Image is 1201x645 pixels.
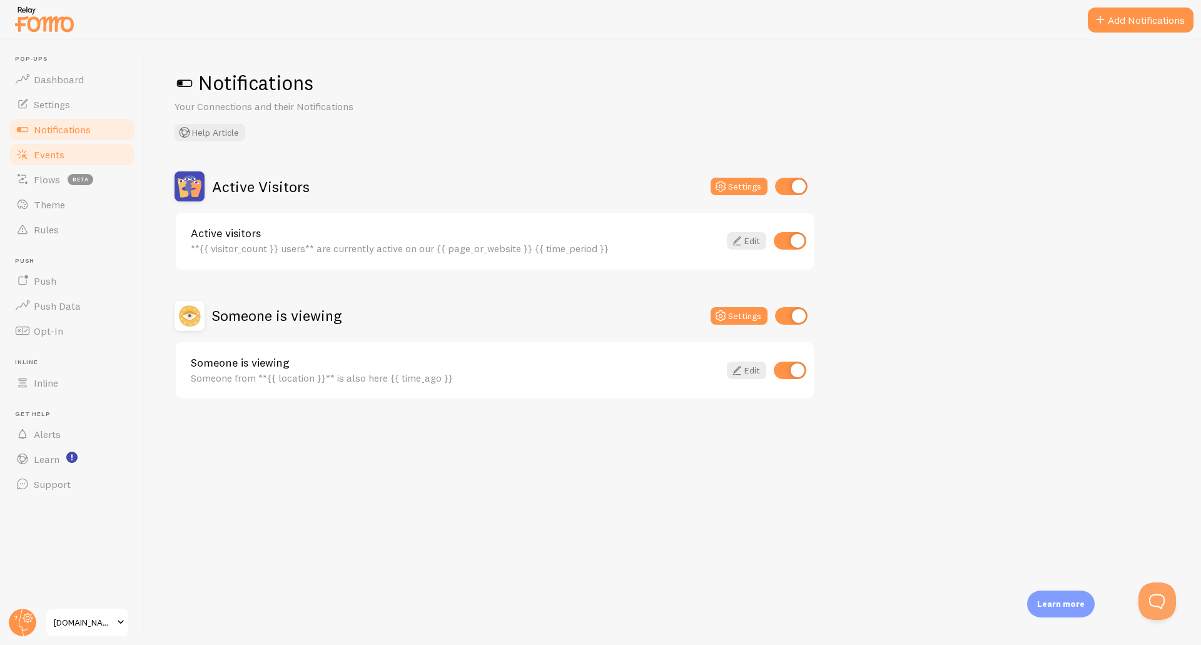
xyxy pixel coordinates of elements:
span: Push [15,257,136,265]
a: Active visitors [191,228,719,239]
a: Someone is viewing [191,357,719,368]
a: Rules [8,217,136,242]
button: Help Article [175,124,245,141]
span: Events [34,148,64,161]
span: Push Data [34,300,81,312]
span: Inline [15,358,136,367]
h2: Active Visitors [212,177,310,196]
h1: Notifications [175,70,1171,96]
span: Dashboard [34,73,84,86]
img: Active Visitors [175,171,205,201]
span: Settings [34,98,70,111]
span: Inline [34,377,58,389]
a: Support [8,472,136,497]
img: Someone is viewing [175,301,205,331]
img: fomo-relay-logo-orange.svg [13,3,76,35]
span: Pop-ups [15,55,136,63]
p: Your Connections and their Notifications [175,99,475,114]
a: Opt-In [8,318,136,343]
div: Someone from **{{ location }}** is also here {{ time_ago }} [191,372,719,383]
a: Push [8,268,136,293]
a: [DOMAIN_NAME] [45,607,129,637]
span: Flows [34,173,60,186]
a: Edit [727,362,766,379]
a: Notifications [8,117,136,142]
a: Settings [8,92,136,117]
a: Learn [8,447,136,472]
div: **{{ visitor_count }} users** are currently active on our {{ page_or_website }} {{ time_period }} [191,243,719,254]
span: Alerts [34,428,61,440]
div: Learn more [1027,591,1095,617]
a: Edit [727,232,766,250]
iframe: Help Scout Beacon - Open [1138,582,1176,620]
span: Rules [34,223,59,236]
p: Learn more [1037,598,1085,610]
span: Theme [34,198,65,211]
span: Support [34,478,71,490]
span: Opt-In [34,325,63,337]
a: Flows beta [8,167,136,192]
a: Inline [8,370,136,395]
span: Get Help [15,410,136,419]
span: [DOMAIN_NAME] [54,615,113,630]
svg: <p>Watch New Feature Tutorials!</p> [66,452,78,463]
span: Push [34,275,56,287]
span: Learn [34,453,59,465]
a: Dashboard [8,67,136,92]
span: beta [68,174,93,185]
a: Events [8,142,136,167]
button: Settings [711,178,768,195]
a: Alerts [8,422,136,447]
button: Settings [711,307,768,325]
h2: Someone is viewing [212,306,342,325]
a: Push Data [8,293,136,318]
a: Theme [8,192,136,217]
span: Notifications [34,123,91,136]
